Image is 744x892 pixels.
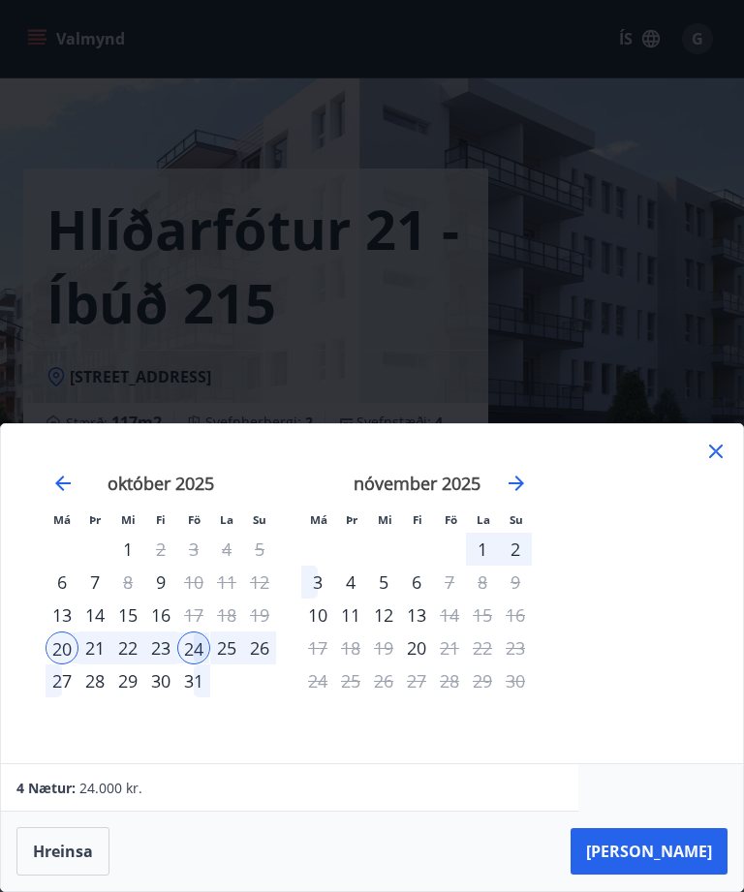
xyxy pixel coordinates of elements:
[78,599,111,631] div: 14
[210,533,243,566] td: Not available. laugardagur, 4. október 2025
[111,566,144,599] td: Choose miðvikudagur, 8. október 2025 as your check-in date. It’s available.
[16,779,76,797] span: 4 Nætur:
[499,631,532,664] td: Not available. sunnudagur, 23. nóvember 2025
[177,664,210,697] div: 31
[367,631,400,664] td: Not available. miðvikudagur, 19. nóvember 2025
[413,512,422,527] small: Fi
[144,664,177,697] div: 30
[144,664,177,697] td: Choose fimmtudagur, 30. október 2025 as your check-in date. It’s available.
[466,533,499,566] td: Choose laugardagur, 1. nóvember 2025 as your check-in date. It’s available.
[243,631,276,664] div: 26
[301,631,334,664] td: Not available. mánudagur, 17. nóvember 2025
[334,566,367,599] div: 4
[177,566,210,599] td: Choose föstudagur, 10. október 2025 as your check-in date. It’s available.
[301,664,334,697] td: Not available. mánudagur, 24. nóvember 2025
[499,599,532,631] td: Not available. sunnudagur, 16. nóvember 2025
[188,512,201,527] small: Fö
[253,512,266,527] small: Su
[499,533,532,566] div: 2
[78,599,111,631] td: Choose þriðjudagur, 14. október 2025 as your check-in date. It’s available.
[433,664,466,697] td: Not available. föstudagur, 28. nóvember 2025
[46,566,78,599] td: Choose mánudagur, 6. október 2025 as your check-in date. It’s available.
[46,664,78,697] td: Choose mánudagur, 27. október 2025 as your check-in date. It’s available.
[78,631,111,664] div: 21
[499,664,532,697] td: Not available. sunnudagur, 30. nóvember 2025
[121,512,136,527] small: Mi
[111,664,144,697] div: 29
[400,566,433,599] td: Choose fimmtudagur, 6. nóvember 2025 as your check-in date. It’s available.
[144,566,177,599] td: Choose fimmtudagur, 9. október 2025 as your check-in date. It’s available.
[243,566,276,599] td: Not available. sunnudagur, 12. október 2025
[89,512,101,527] small: Þr
[505,472,528,495] div: Move forward to switch to the next month.
[177,631,210,664] div: 24
[177,533,210,566] td: Not available. föstudagur, 3. október 2025
[243,631,276,664] td: Choose sunnudagur, 26. október 2025 as your check-in date. It’s available.
[111,533,144,566] td: Choose miðvikudagur, 1. október 2025 as your check-in date. It’s available.
[16,827,109,876] button: Hreinsa
[301,566,334,599] td: Choose mánudagur, 3. nóvember 2025 as your check-in date. It’s available.
[378,512,392,527] small: Mi
[433,566,466,599] div: Aðeins útritun í boði
[301,599,334,631] div: Aðeins innritun í boði
[354,472,480,495] strong: nóvember 2025
[433,631,466,664] div: Aðeins útritun í boði
[24,447,556,740] div: Calendar
[177,664,210,697] td: Choose föstudagur, 31. október 2025 as your check-in date. It’s available.
[220,512,233,527] small: La
[111,631,144,664] div: 22
[78,664,111,697] td: Choose þriðjudagur, 28. október 2025 as your check-in date. It’s available.
[78,566,111,599] td: Choose þriðjudagur, 7. október 2025 as your check-in date. It’s available.
[210,599,243,631] td: Not available. laugardagur, 18. október 2025
[334,599,367,631] div: 11
[433,631,466,664] td: Choose föstudagur, 21. nóvember 2025 as your check-in date. It’s available.
[144,533,177,566] div: Aðeins útritun í boði
[177,566,210,599] div: Aðeins útritun í boði
[156,512,166,527] small: Fi
[46,631,78,664] td: Selected as start date. mánudagur, 20. október 2025
[367,566,400,599] div: 5
[144,599,177,631] div: 16
[46,664,78,697] div: 27
[46,631,78,664] div: Aðeins innritun í boði
[301,599,334,631] td: Choose mánudagur, 10. nóvember 2025 as your check-in date. It’s available.
[301,566,334,599] div: 3
[210,631,243,664] td: Choose laugardagur, 25. október 2025 as your check-in date. It’s available.
[111,631,144,664] td: Selected. miðvikudagur, 22. október 2025
[46,599,78,631] td: Choose mánudagur, 13. október 2025 as your check-in date. It’s available.
[466,533,499,566] div: 1
[433,599,466,631] div: Aðeins útritun í boði
[400,631,433,664] div: Aðeins innritun í boði
[466,599,499,631] td: Not available. laugardagur, 15. nóvember 2025
[111,599,144,631] div: 15
[466,566,499,599] td: Not available. laugardagur, 8. nóvember 2025
[367,664,400,697] td: Not available. miðvikudagur, 26. nóvember 2025
[177,599,210,631] td: Choose föstudagur, 17. október 2025 as your check-in date. It’s available.
[78,566,111,599] div: 7
[46,599,78,631] div: Aðeins innritun í boði
[78,631,111,664] td: Selected. þriðjudagur, 21. október 2025
[466,664,499,697] td: Not available. laugardagur, 29. nóvember 2025
[144,599,177,631] td: Choose fimmtudagur, 16. október 2025 as your check-in date. It’s available.
[433,566,466,599] td: Choose föstudagur, 7. nóvember 2025 as your check-in date. It’s available.
[499,533,532,566] td: Choose sunnudagur, 2. nóvember 2025 as your check-in date. It’s available.
[111,566,144,599] div: Aðeins útritun í boði
[243,599,276,631] td: Not available. sunnudagur, 19. október 2025
[433,599,466,631] td: Choose föstudagur, 14. nóvember 2025 as your check-in date. It’s available.
[310,512,327,527] small: Má
[144,631,177,664] td: Selected. fimmtudagur, 23. október 2025
[400,599,433,631] td: Choose fimmtudagur, 13. nóvember 2025 as your check-in date. It’s available.
[477,512,490,527] small: La
[400,599,433,631] div: 13
[571,828,728,875] button: [PERSON_NAME]
[367,599,400,631] div: 12
[499,566,532,599] td: Not available. sunnudagur, 9. nóvember 2025
[400,566,433,599] div: 6
[177,631,210,664] td: Selected as end date. föstudagur, 24. október 2025
[53,512,71,527] small: Má
[367,566,400,599] td: Choose miðvikudagur, 5. nóvember 2025 as your check-in date. It’s available.
[445,512,457,527] small: Fö
[334,664,367,697] td: Not available. þriðjudagur, 25. nóvember 2025
[243,533,276,566] td: Not available. sunnudagur, 5. október 2025
[177,599,210,631] div: Aðeins útritun í boði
